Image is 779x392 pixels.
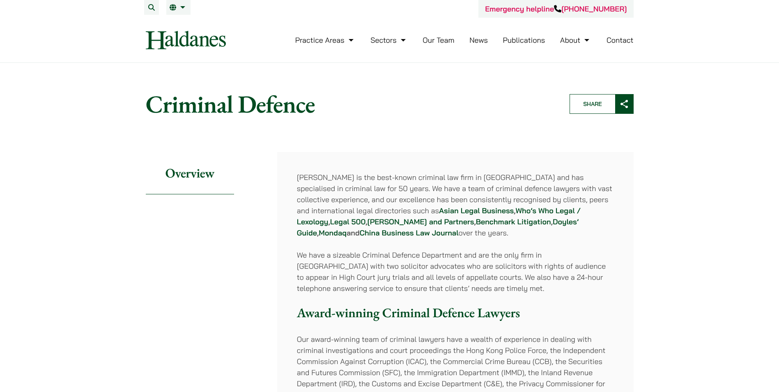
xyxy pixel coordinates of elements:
[328,217,330,226] strong: ,
[439,206,514,215] a: Asian Legal Business
[560,35,591,45] a: About
[297,249,614,294] p: We have a sizeable Criminal Defence Department and are the only firm in [GEOGRAPHIC_DATA] with tw...
[365,217,367,226] strong: ,
[297,217,579,238] a: Doyles’ Guide
[370,35,407,45] a: Sectors
[146,152,234,194] h2: Overview
[330,217,365,226] a: Legal 500
[347,228,360,238] strong: and
[146,89,556,119] h1: Criminal Defence
[570,95,615,113] span: Share
[295,35,356,45] a: Practice Areas
[297,305,614,321] h3: Award-winning Criminal Defence Lawyers
[297,172,614,238] p: [PERSON_NAME] is the best-known criminal law firm in [GEOGRAPHIC_DATA] and has specialised in cri...
[607,35,634,45] a: Contact
[368,217,474,226] a: [PERSON_NAME] and Partners
[146,31,226,49] img: Logo of Haldanes
[360,228,459,238] a: China Business Law Journal
[570,94,634,114] button: Share
[476,217,551,226] a: Benchmark Litigation
[514,206,515,215] strong: ,
[485,4,627,14] a: Emergency helpline[PHONE_NUMBER]
[423,35,454,45] a: Our Team
[319,228,347,238] a: Mondaq
[170,4,187,11] a: EN
[317,228,319,238] strong: ,
[474,217,553,226] strong: , ,
[297,206,581,226] a: Who’s Who Legal / Lexology
[469,35,488,45] a: News
[503,35,545,45] a: Publications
